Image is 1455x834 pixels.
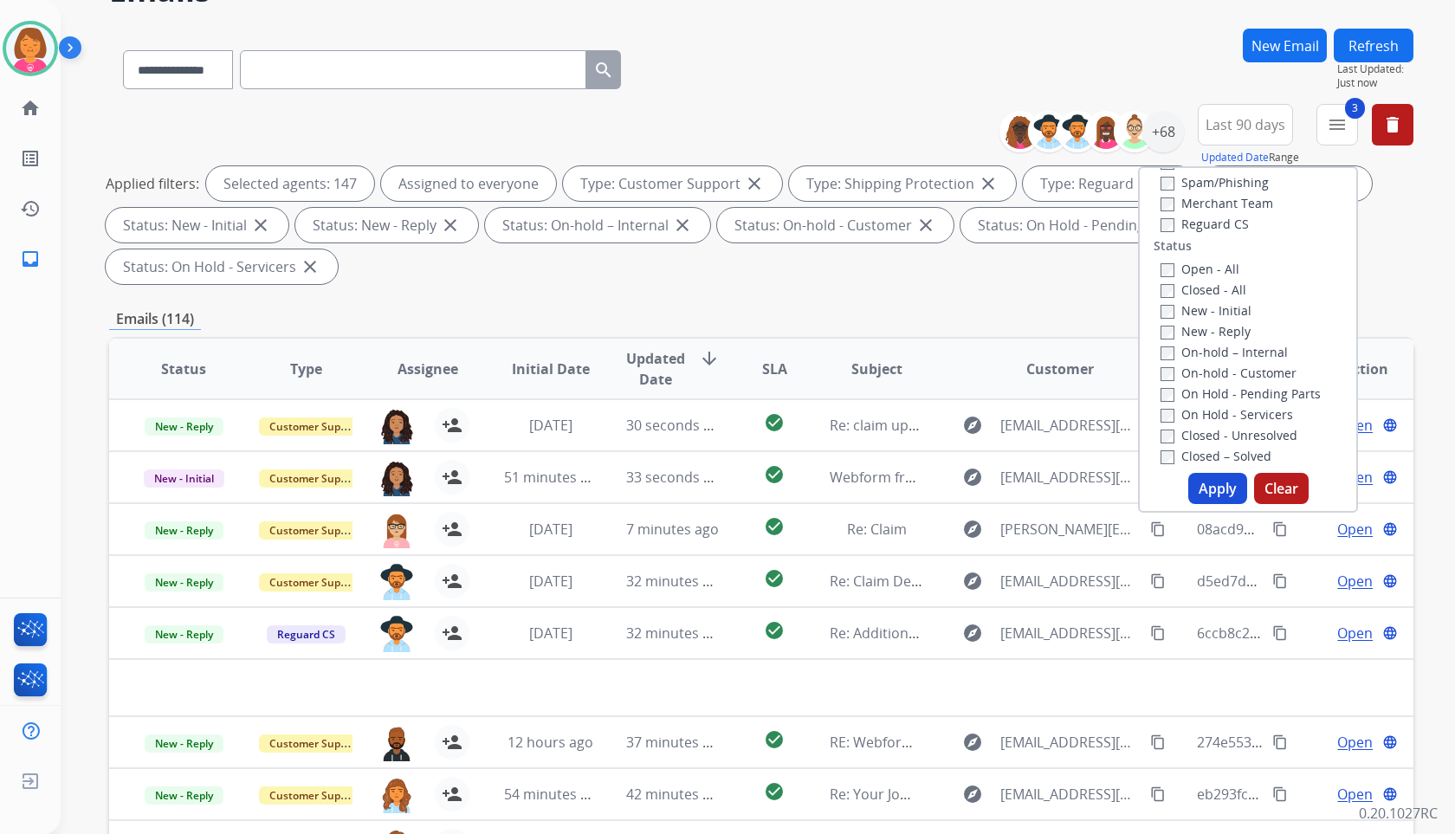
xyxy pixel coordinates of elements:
[1198,104,1293,145] button: Last 90 days
[145,786,223,805] span: New - Reply
[962,415,983,436] mat-icon: explore
[529,572,572,591] span: [DATE]
[1161,344,1288,360] label: On-hold – Internal
[1337,784,1373,805] span: Open
[626,785,727,804] span: 42 minutes ago
[1161,409,1174,423] input: On Hold - Servicers
[830,572,940,591] span: Re: Claim Denied
[1161,365,1297,381] label: On-hold - Customer
[1150,521,1166,537] mat-icon: content_copy
[379,512,414,548] img: agent-avatar
[1150,573,1166,589] mat-icon: content_copy
[1327,114,1348,135] mat-icon: menu
[144,469,224,488] span: New - Initial
[915,215,936,236] mat-icon: close
[379,460,414,496] img: agent-avatar
[1272,521,1288,537] mat-icon: content_copy
[300,256,320,277] mat-icon: close
[1142,111,1184,152] div: +68
[20,148,41,169] mat-icon: list_alt
[764,781,785,802] mat-icon: check_circle
[1254,473,1309,504] button: Clear
[1272,573,1288,589] mat-icon: content_copy
[145,573,223,592] span: New - Reply
[20,98,41,119] mat-icon: home
[1154,237,1192,255] label: Status
[830,468,1222,487] span: Webform from [EMAIL_ADDRESS][DOMAIN_NAME] on [DATE]
[1161,326,1174,339] input: New - Reply
[529,520,572,539] span: [DATE]
[259,734,372,753] span: Customer Support
[145,625,223,643] span: New - Reply
[717,208,954,242] div: Status: On-hold - Customer
[1334,29,1413,62] button: Refresh
[1161,216,1249,232] label: Reguard CS
[1000,623,1140,643] span: [EMAIL_ADDRESS][DOMAIN_NAME]
[1161,388,1174,402] input: On Hold - Pending Parts
[1316,104,1358,145] button: 3
[764,568,785,589] mat-icon: check_circle
[379,616,414,652] img: agent-avatar
[626,520,719,539] span: 7 minutes ago
[962,519,983,540] mat-icon: explore
[672,215,693,236] mat-icon: close
[744,173,765,194] mat-icon: close
[1201,151,1269,165] button: Updated Date
[485,208,710,242] div: Status: On-hold – Internal
[626,468,727,487] span: 33 seconds ago
[1023,166,1195,201] div: Type: Reguard CS
[379,408,414,444] img: agent-avatar
[830,785,1079,804] span: Re: Your Jomashop virtual card is here
[1382,417,1398,433] mat-icon: language
[1161,450,1174,464] input: Closed – Solved
[259,521,372,540] span: Customer Support
[1337,62,1413,76] span: Last Updated:
[962,467,983,488] mat-icon: explore
[1337,76,1413,90] span: Just now
[1161,263,1174,277] input: Open - All
[161,359,206,379] span: Status
[1000,519,1140,540] span: [PERSON_NAME][EMAIL_ADDRESS][DOMAIN_NAME]
[1150,734,1166,750] mat-icon: content_copy
[962,623,983,643] mat-icon: explore
[978,173,999,194] mat-icon: close
[960,208,1225,242] div: Status: On Hold - Pending Parts
[626,733,727,752] span: 37 minutes ago
[442,415,462,436] mat-icon: person_add
[206,166,374,201] div: Selected agents: 147
[1161,218,1174,232] input: Reguard CS
[1161,323,1251,339] label: New - Reply
[250,215,271,236] mat-icon: close
[259,469,372,488] span: Customer Support
[593,60,614,81] mat-icon: search
[1337,519,1373,540] span: Open
[1161,346,1174,360] input: On-hold – Internal
[1382,786,1398,802] mat-icon: language
[764,464,785,485] mat-icon: check_circle
[504,785,605,804] span: 54 minutes ago
[259,786,372,805] span: Customer Support
[1272,734,1288,750] mat-icon: content_copy
[626,348,685,390] span: Updated Date
[295,208,478,242] div: Status: New - Reply
[1345,98,1365,119] span: 3
[6,24,55,73] img: avatar
[789,166,1016,201] div: Type: Shipping Protection
[1161,197,1174,211] input: Merchant Team
[699,348,720,369] mat-icon: arrow_downward
[529,416,572,435] span: [DATE]
[1243,29,1327,62] button: New Email
[1150,786,1166,802] mat-icon: content_copy
[847,520,907,539] span: Re: Claim
[626,572,727,591] span: 32 minutes ago
[267,625,346,643] span: Reguard CS
[1161,174,1269,191] label: Spam/Phishing
[504,468,605,487] span: 51 minutes ago
[290,359,322,379] span: Type
[762,359,787,379] span: SLA
[106,208,288,242] div: Status: New - Initial
[626,624,727,643] span: 32 minutes ago
[1026,359,1094,379] span: Customer
[145,734,223,753] span: New - Reply
[1161,448,1271,464] label: Closed – Solved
